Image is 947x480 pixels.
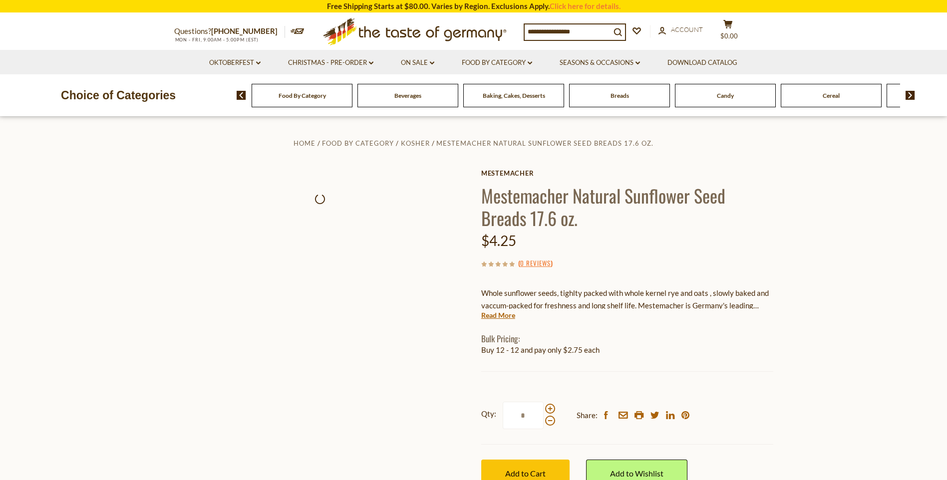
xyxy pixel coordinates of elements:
span: MON - FRI, 9:00AM - 5:00PM (EST) [174,37,259,42]
a: Cereal [823,92,840,99]
a: Food By Category [279,92,326,99]
h1: Mestemacher Natural Sunflower Seed Breads 17.6 oz. [481,184,773,229]
p: Whole sunflower seeds, tighlty packed with whole kernel rye and oats , slowly baked and vaccum-pa... [481,287,773,312]
a: Read More [481,310,515,320]
a: Breads [611,92,629,99]
a: [PHONE_NUMBER] [211,26,278,35]
a: Oktoberfest [209,57,261,68]
a: Seasons & Occasions [560,57,640,68]
a: On Sale [401,57,434,68]
a: Baking, Cakes, Desserts [483,92,545,99]
input: Qty: [503,402,544,429]
span: Add to Cart [505,469,546,478]
a: Christmas - PRE-ORDER [288,57,373,68]
a: Kosher [401,139,430,147]
button: $0.00 [713,19,743,44]
span: Share: [577,409,598,422]
a: 0 Reviews [520,258,551,269]
a: Click here for details. [550,1,621,10]
span: $4.25 [481,232,516,249]
img: previous arrow [237,91,246,100]
span: ( ) [518,258,553,268]
h1: Bulk Pricing: [481,333,773,344]
a: Download Catalog [667,57,737,68]
a: Home [294,139,316,147]
a: Food By Category [462,57,532,68]
img: next arrow [906,91,915,100]
a: Mestemacher Natural Sunflower Seed Breads 17.6 oz. [436,139,653,147]
a: Beverages [394,92,421,99]
a: Food By Category [322,139,394,147]
strong: Qty: [481,408,496,420]
a: Candy [717,92,734,99]
span: Account [671,25,703,33]
p: Questions? [174,25,285,38]
a: Mestemacher [481,169,773,177]
li: Buy 12 - 12 and pay only $2.75 each [481,344,773,356]
span: $0.00 [720,32,738,40]
a: Account [658,24,703,35]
